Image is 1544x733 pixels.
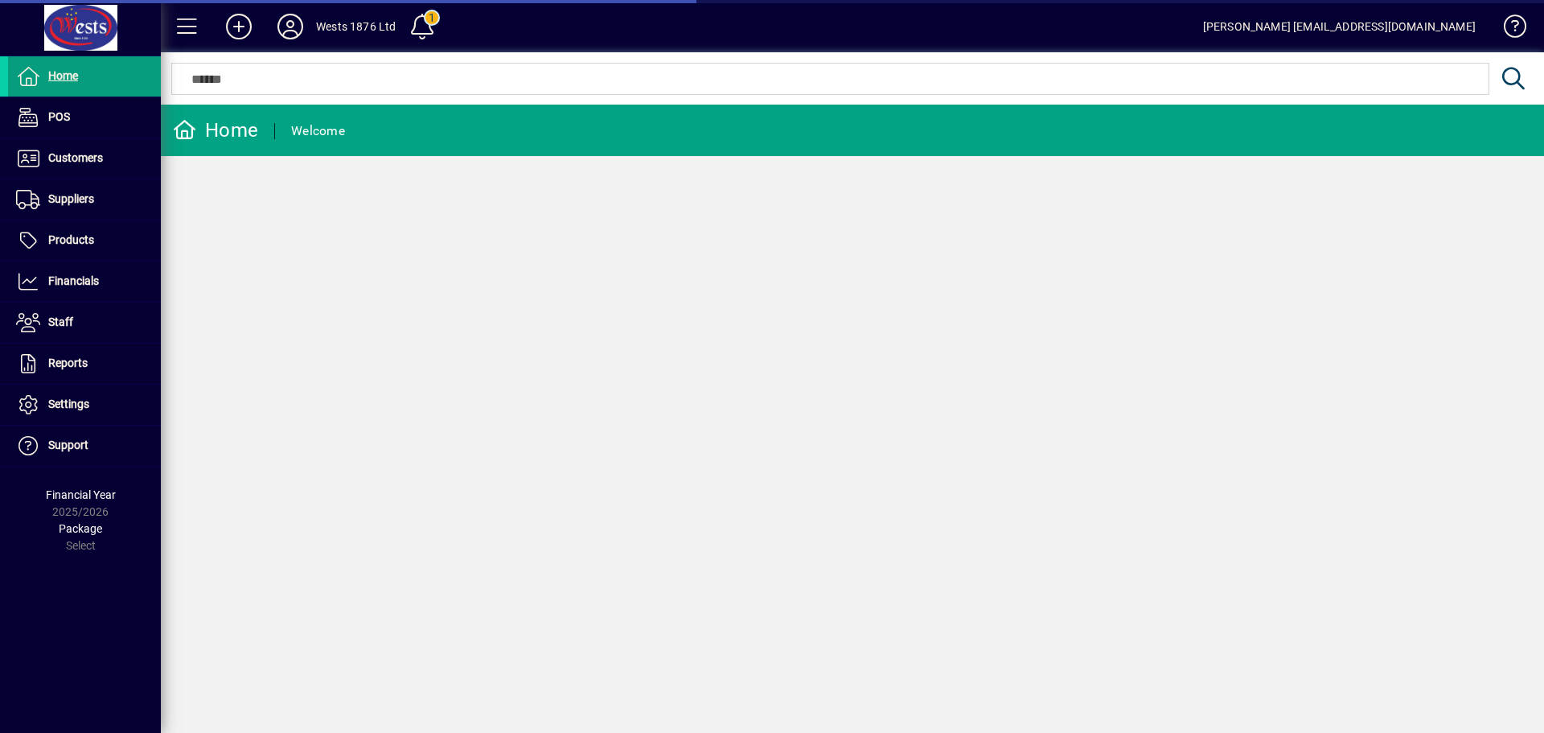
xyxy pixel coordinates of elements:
a: Products [8,220,161,261]
div: [PERSON_NAME] [EMAIL_ADDRESS][DOMAIN_NAME] [1203,14,1476,39]
a: Reports [8,344,161,384]
span: Settings [48,397,89,410]
div: Home [173,117,258,143]
a: Settings [8,385,161,425]
span: Reports [48,356,88,369]
a: Staff [8,303,161,343]
div: Welcome [291,118,345,144]
div: Wests 1876 Ltd [316,14,396,39]
a: Customers [8,138,161,179]
a: Financials [8,261,161,302]
span: Staff [48,315,73,328]
span: Support [48,439,88,451]
span: POS [48,110,70,123]
span: Package [59,522,102,535]
a: Suppliers [8,179,161,220]
span: Financials [48,274,99,287]
span: Products [48,233,94,246]
span: Home [48,69,78,82]
span: Suppliers [48,192,94,205]
button: Add [213,12,265,41]
a: POS [8,97,161,138]
a: Knowledge Base [1492,3,1524,56]
a: Support [8,426,161,466]
span: Customers [48,151,103,164]
button: Profile [265,12,316,41]
span: Financial Year [46,488,116,501]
